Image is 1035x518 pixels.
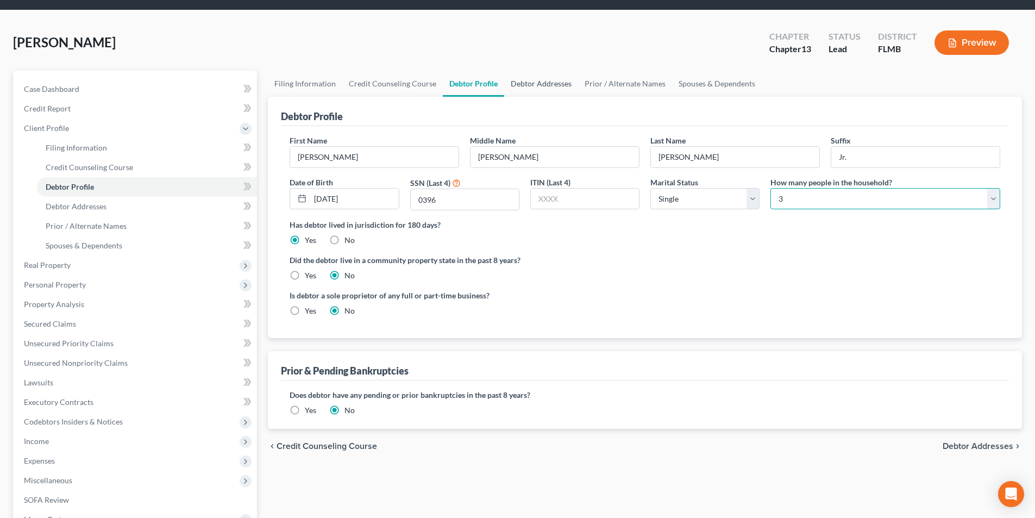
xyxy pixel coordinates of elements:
[268,71,342,97] a: Filing Information
[46,182,94,191] span: Debtor Profile
[829,30,861,43] div: Status
[268,442,277,451] i: chevron_left
[943,442,1022,451] button: Debtor Addresses chevron_right
[290,177,333,188] label: Date of Birth
[770,177,892,188] label: How many people in the household?
[37,197,257,216] a: Debtor Addresses
[24,104,71,113] span: Credit Report
[471,147,639,167] input: M.I
[829,43,861,55] div: Lead
[24,436,49,446] span: Income
[24,417,123,426] span: Codebtors Insiders & Notices
[998,481,1024,507] div: Open Intercom Messenger
[37,177,257,197] a: Debtor Profile
[24,456,55,465] span: Expenses
[15,79,257,99] a: Case Dashboard
[46,202,106,211] span: Debtor Addresses
[410,177,450,189] label: SSN (Last 4)
[37,216,257,236] a: Prior / Alternate Names
[344,270,355,281] label: No
[531,189,639,209] input: XXXX
[24,495,69,504] span: SOFA Review
[305,405,316,416] label: Yes
[290,219,1000,230] label: Has debtor lived in jurisdiction for 180 days?
[15,373,257,392] a: Lawsuits
[411,189,519,210] input: XXXX
[24,378,53,387] span: Lawsuits
[831,147,1000,167] input: --
[878,30,917,43] div: District
[46,163,133,172] span: Credit Counseling Course
[15,353,257,373] a: Unsecured Nonpriority Claims
[15,334,257,353] a: Unsecured Priority Claims
[24,476,72,485] span: Miscellaneous
[934,30,1009,55] button: Preview
[13,34,116,50] span: [PERSON_NAME]
[310,189,398,209] input: MM/DD/YYYY
[344,405,355,416] label: No
[443,71,504,97] a: Debtor Profile
[943,442,1013,451] span: Debtor Addresses
[650,177,698,188] label: Marital Status
[650,135,686,146] label: Last Name
[290,147,459,167] input: --
[277,442,377,451] span: Credit Counseling Course
[470,135,516,146] label: Middle Name
[769,43,811,55] div: Chapter
[24,339,114,348] span: Unsecured Priority Claims
[672,71,762,97] a: Spouses & Dependents
[290,254,1000,266] label: Did the debtor live in a community property state in the past 8 years?
[46,221,127,230] span: Prior / Alternate Names
[578,71,672,97] a: Prior / Alternate Names
[530,177,570,188] label: ITIN (Last 4)
[290,290,639,301] label: Is debtor a sole proprietor of any full or part-time business?
[37,236,257,255] a: Spouses & Dependents
[1013,442,1022,451] i: chevron_right
[344,305,355,316] label: No
[24,84,79,93] span: Case Dashboard
[15,314,257,334] a: Secured Claims
[281,110,343,123] div: Debtor Profile
[290,135,327,146] label: First Name
[24,358,128,367] span: Unsecured Nonpriority Claims
[268,442,377,451] button: chevron_left Credit Counseling Course
[769,30,811,43] div: Chapter
[37,138,257,158] a: Filing Information
[831,135,851,146] label: Suffix
[305,305,316,316] label: Yes
[46,241,122,250] span: Spouses & Dependents
[344,235,355,246] label: No
[24,123,69,133] span: Client Profile
[290,389,1000,401] label: Does debtor have any pending or prior bankruptcies in the past 8 years?
[15,490,257,510] a: SOFA Review
[305,270,316,281] label: Yes
[15,295,257,314] a: Property Analysis
[651,147,819,167] input: --
[342,71,443,97] a: Credit Counseling Course
[24,280,86,289] span: Personal Property
[305,235,316,246] label: Yes
[24,299,84,309] span: Property Analysis
[37,158,257,177] a: Credit Counseling Course
[504,71,578,97] a: Debtor Addresses
[15,99,257,118] a: Credit Report
[24,260,71,270] span: Real Property
[46,143,107,152] span: Filing Information
[24,319,76,328] span: Secured Claims
[15,392,257,412] a: Executory Contracts
[878,43,917,55] div: FLMB
[24,397,93,407] span: Executory Contracts
[801,43,811,54] span: 13
[281,364,409,377] div: Prior & Pending Bankruptcies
